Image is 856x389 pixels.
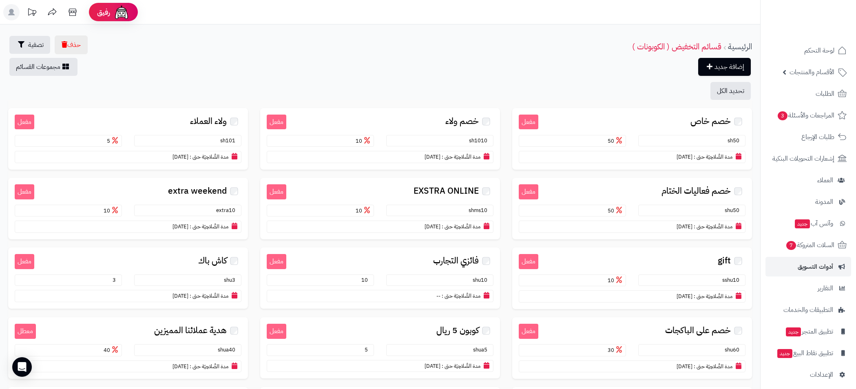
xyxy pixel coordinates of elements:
span: لوحة التحكم [804,45,834,56]
a: مفعل خصم ولاء sh1010 10 مدة الصَّلاحِيَة حتى : [DATE] [260,108,500,170]
a: التقارير [765,278,851,298]
a: مفعل كاش باك shu3 3 مدة الصَّلاحِيَة حتى : [DATE] [8,248,248,309]
a: المدونة [765,192,851,212]
span: [DATE] [677,362,692,370]
small: shua40 [218,346,239,354]
span: [DATE] [425,223,440,230]
small: مدة الصَّلاحِيَة حتى : [694,292,732,300]
span: EXSTRA ONLINE [414,186,479,196]
small: مدة الصَّلاحِيَة حتى : [442,153,480,161]
small: مفعل [15,254,34,269]
a: تطبيق المتجرجديد [765,322,851,341]
a: مفعل كوبون 5 ريال shua5 5 مدة الصَّلاحِيَة حتى : [DATE] [260,317,500,378]
a: مفعل EXSTRA ONLINE shms10 10 مدة الصَّلاحِيَة حتى : [DATE] [260,178,500,239]
a: طلبات الإرجاع [765,127,851,147]
small: shu3 [224,276,239,284]
small: sh101 [220,137,239,144]
a: معطل هدية عملائنا المميزين shua40 40 مدة الصَّلاحِيَة حتى : [DATE] [8,317,248,379]
span: الطلبات [816,88,834,99]
a: قسائم التخفيض ( الكوبونات ) [632,40,721,53]
a: تطبيق نقاط البيعجديد [765,343,851,363]
img: ai-face.png [113,4,130,20]
small: مدة الصَّلاحِيَة حتى : [694,362,732,370]
span: [DATE] [677,292,692,300]
button: تصفية [9,36,50,54]
span: 50 [608,207,624,214]
span: 7 [786,241,796,250]
a: مفعل extra weekend extra10 10 مدة الصَّلاحِيَة حتى : [DATE] [8,178,248,239]
small: مفعل [519,184,538,199]
small: sh1010 [469,137,491,144]
span: 5 [107,137,120,145]
small: مفعل [519,324,538,339]
a: أدوات التسويق [765,257,851,276]
small: مفعل [267,184,286,199]
small: مفعل [519,254,538,269]
span: الإعدادات [810,369,833,380]
button: تحديد الكل [710,82,751,100]
span: طلبات الإرجاع [801,131,834,143]
div: Open Intercom Messenger [12,357,32,377]
span: التطبيقات والخدمات [783,304,833,316]
small: مدة الصَّلاحِيَة حتى : [442,362,480,370]
span: 40 [104,346,120,354]
span: وآتس آب [794,218,833,229]
img: logo-2.png [801,19,848,36]
small: مدة الصَّلاحِيَة حتى : [442,223,480,230]
span: هدية عملائنا المميزين [154,326,227,335]
span: [DATE] [173,223,188,230]
span: [DATE] [425,362,440,370]
a: مفعل gift sshu10 10 مدة الصَّلاحِيَة حتى : [DATE] [512,248,752,309]
a: مفعل خصم خاص sh50 50 مدة الصَّلاحِيَة حتى : [DATE] [512,108,752,170]
small: shms10 [469,206,491,214]
span: 10 [104,207,120,214]
small: مدة الصَّلاحِيَة حتى : [190,153,228,161]
span: خصم على الباكجات [665,326,731,335]
a: الرئيسية [728,40,752,53]
a: العملاء [765,170,851,190]
small: مفعل [15,184,34,199]
span: -- [436,292,440,300]
span: 30 [608,346,624,354]
span: تطبيق المتجر [785,326,833,337]
span: [DATE] [173,153,188,161]
a: السلات المتروكة7 [765,235,851,255]
span: ولاء العملاء [190,117,227,126]
span: الأقسام والمنتجات [790,66,834,78]
span: إشعارات التحويلات البنكية [772,153,834,164]
small: مدة الصَّلاحِيَة حتى : [190,362,228,370]
small: shu60 [725,346,743,354]
span: فائزي التجارب [433,256,479,265]
a: إضافة جديد [698,58,751,76]
small: shu50 [725,206,743,214]
a: مفعل فائزي التجارب shu10 10 مدة الصَّلاحِيَة حتى : -- [260,248,500,309]
span: [DATE] [677,223,692,230]
small: sh50 [728,137,743,144]
span: العملاء [817,175,833,186]
small: مدة الصَّلاحِيَة حتى : [694,223,732,230]
span: المدونة [815,196,833,208]
small: extra10 [216,206,239,214]
span: extra weekend [168,186,227,196]
small: مفعل [15,115,34,130]
span: السلات المتروكة [785,239,834,251]
a: مجموعات القسائم [9,58,77,76]
span: [DATE] [677,153,692,161]
a: الإعدادات [765,365,851,385]
a: الطلبات [765,84,851,104]
span: المراجعات والأسئلة [777,110,834,121]
small: sshu10 [722,276,743,284]
span: كاش باك [198,256,227,265]
small: مفعل [519,115,538,130]
a: المراجعات والأسئلة3 [765,106,851,125]
span: 10 [356,137,372,145]
small: مفعل [267,254,286,269]
span: 10 [361,276,372,284]
span: 50 [608,137,624,145]
small: معطل [15,324,36,339]
small: shu10 [473,276,491,284]
button: حذف [55,35,88,54]
span: [DATE] [173,292,188,300]
small: shua5 [473,346,491,354]
a: مفعل خصم على الباكجات shu60 30 مدة الصَّلاحِيَة حتى : [DATE] [512,317,752,379]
